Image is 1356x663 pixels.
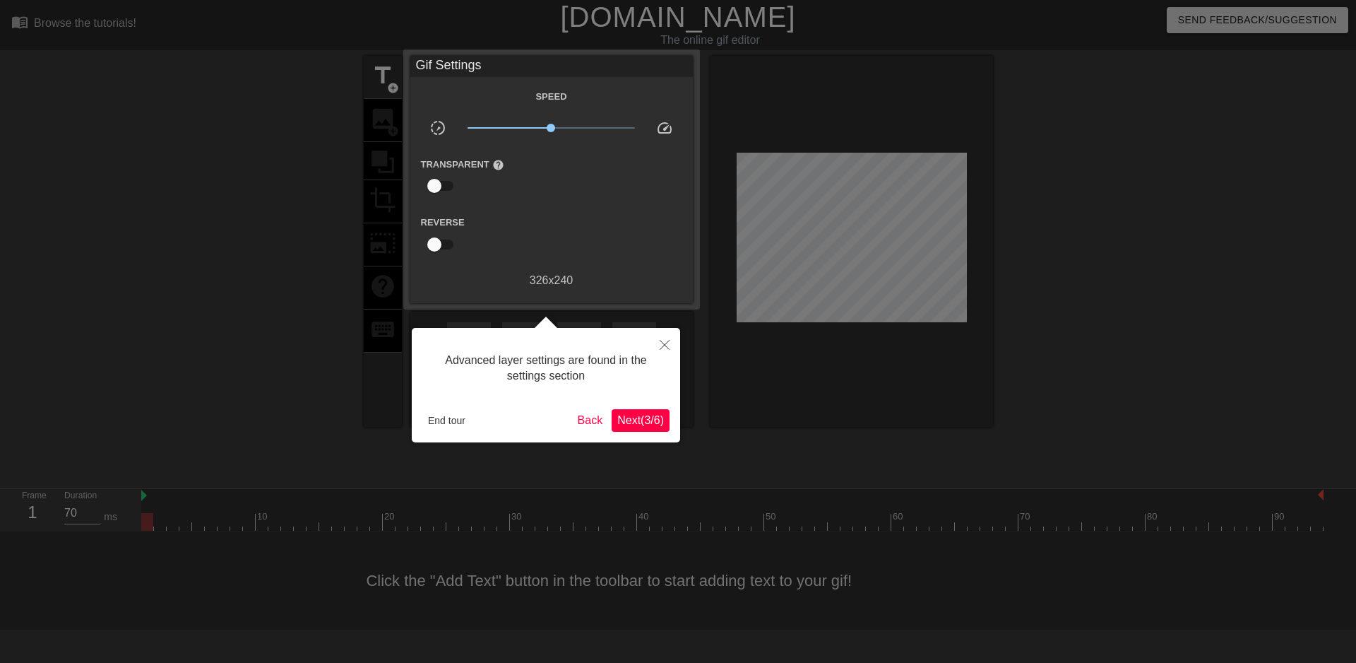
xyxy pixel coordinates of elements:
button: End tour [422,410,471,431]
button: Back [572,409,609,432]
div: Advanced layer settings are found in the settings section [422,339,670,399]
button: Close [649,328,680,360]
button: Next [612,409,670,432]
span: Next ( 3 / 6 ) [617,414,664,426]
